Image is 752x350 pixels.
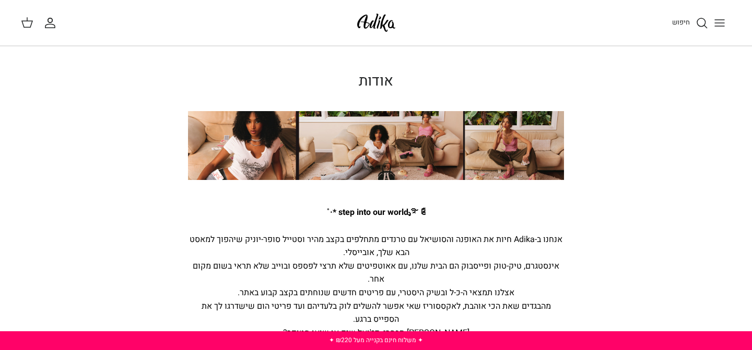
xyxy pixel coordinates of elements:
[672,17,708,29] a: חיפוש
[327,206,425,219] strong: step into our world ೃ࿐ ༊ *·˚
[354,10,398,35] img: Adika IL
[708,11,731,34] button: Toggle menu
[188,73,564,90] h1: אודות
[672,17,690,27] span: חיפוש
[329,335,423,345] a: ✦ משלוח חינם בקנייה מעל ₪220 ✦
[44,17,61,29] a: החשבון שלי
